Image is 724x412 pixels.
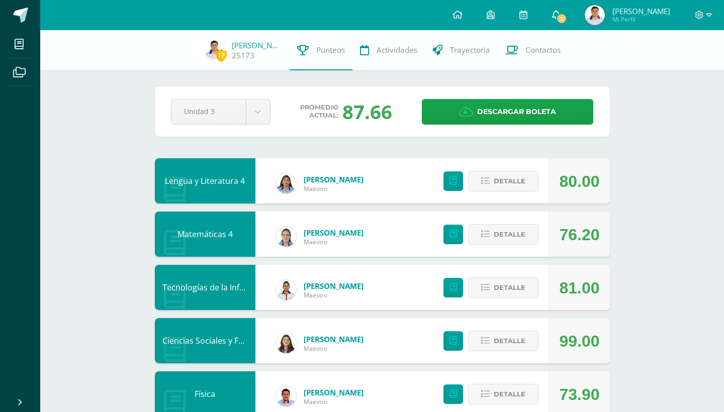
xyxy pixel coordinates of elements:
div: Tecnologías de la Información y Comunicación 4 [155,265,255,310]
a: Contactos [498,30,568,70]
img: 2c9694ff7bfac5f5943f65b81010a575.png [276,280,296,300]
a: Actividades [352,30,425,70]
span: Detalle [494,172,525,190]
span: Trayectoria [450,45,490,55]
div: Lengua y Literatura 4 [155,158,255,203]
img: 564a5008c949b7a933dbd60b14cd9c11.png [276,227,296,247]
span: Promedio actual: [300,104,338,120]
a: 25173 [232,50,254,61]
a: [PERSON_NAME] [232,40,282,50]
span: Maestro [304,397,364,406]
span: 3 [556,13,567,24]
span: Unidad 3 [184,99,233,123]
a: Descargar boleta [422,99,593,125]
a: Unidad 3 [171,99,270,124]
a: [PERSON_NAME] [304,281,364,291]
span: Punteos [316,45,345,55]
button: Detalle [468,331,538,351]
span: Mi Perfil [612,15,670,24]
div: 87.66 [342,98,392,125]
span: Actividades [377,45,417,55]
div: 99.00 [559,319,599,364]
a: [PERSON_NAME] [304,228,364,238]
img: f83f0625ff752220d47c458d07f34737.png [204,39,224,59]
div: 76.20 [559,212,599,257]
span: Detalle [494,225,525,244]
span: Detalle [494,278,525,297]
span: Contactos [525,45,561,55]
img: 9d377caae0ea79d9f2233f751503500a.png [276,333,296,353]
button: Detalle [468,171,538,191]
span: Maestro [304,344,364,353]
a: [PERSON_NAME] [304,174,364,184]
span: [PERSON_NAME] [612,6,670,16]
a: Punteos [290,30,352,70]
div: 80.00 [559,159,599,204]
div: 81.00 [559,265,599,311]
span: Detalle [494,332,525,350]
span: Descargar boleta [477,99,556,124]
button: Detalle [468,384,538,404]
div: Ciencias Sociales y Formación Ciudadana 4 [155,318,255,363]
span: 17 [216,49,227,61]
img: 70cb7eb60b8f550c2f33c1bb3b1b05b9.png [276,386,296,406]
img: d5f85972cab0d57661bd544f50574cc9.png [276,173,296,193]
span: Maestro [304,238,364,246]
a: [PERSON_NAME] [304,387,364,397]
span: Maestro [304,184,364,193]
a: Trayectoria [425,30,498,70]
a: [PERSON_NAME] [304,334,364,344]
div: Matemáticas 4 [155,212,255,257]
span: Maestro [304,291,364,299]
img: f83f0625ff752220d47c458d07f34737.png [585,5,605,25]
button: Detalle [468,224,538,245]
span: Detalle [494,385,525,403]
button: Detalle [468,277,538,298]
